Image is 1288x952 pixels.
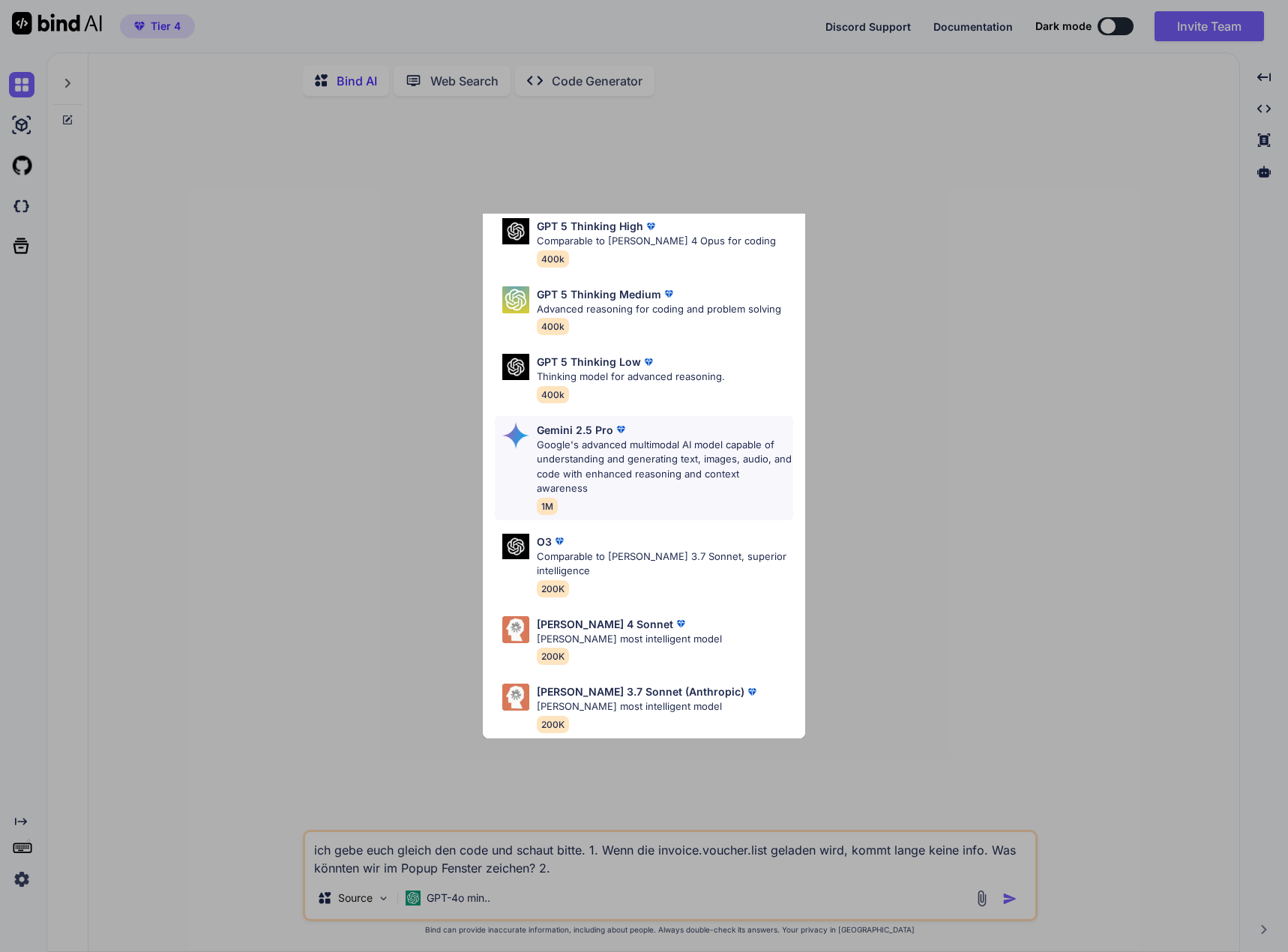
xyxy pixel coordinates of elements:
img: Pick Models [502,534,529,560]
p: [PERSON_NAME] most intelligent model [537,632,722,647]
img: premium [673,616,688,631]
img: Pick Models [502,354,529,380]
p: GPT 5 Thinking Low [537,354,641,370]
img: premium [744,684,759,699]
p: Thinking model for advanced reasoning. [537,370,725,385]
p: [PERSON_NAME] most intelligent model [537,699,759,714]
p: GPT 5 Thinking Medium [537,286,661,302]
p: [PERSON_NAME] 4 Sonnet [537,616,673,632]
img: premium [552,534,567,549]
p: O3 [537,534,552,549]
p: GPT 5 Thinking High [537,218,643,234]
p: Gemini 2.5 Pro [537,422,613,438]
img: Pick Models [502,218,529,244]
p: Advanced reasoning for coding and problem solving [537,302,781,317]
p: Comparable to [PERSON_NAME] 3.7 Sonnet, superior intelligence [537,549,793,579]
span: 400k [537,318,569,335]
span: 400k [537,386,569,403]
p: Comparable to [PERSON_NAME] 4 Opus for coding [537,234,776,249]
span: 400k [537,250,569,268]
img: premium [643,219,658,234]
span: 200K [537,580,569,597]
p: [PERSON_NAME] 3.7 Sonnet (Anthropic) [537,684,744,699]
img: Pick Models [502,684,529,711]
span: 200K [537,716,569,733]
p: Google's advanced multimodal AI model capable of understanding and generating text, images, audio... [537,438,793,496]
img: premium [613,422,628,437]
img: Pick Models [502,616,529,643]
img: Pick Models [502,286,529,313]
img: premium [641,355,656,370]
img: premium [661,286,676,301]
img: Pick Models [502,422,529,449]
span: 1M [537,498,558,515]
span: 200K [537,648,569,665]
